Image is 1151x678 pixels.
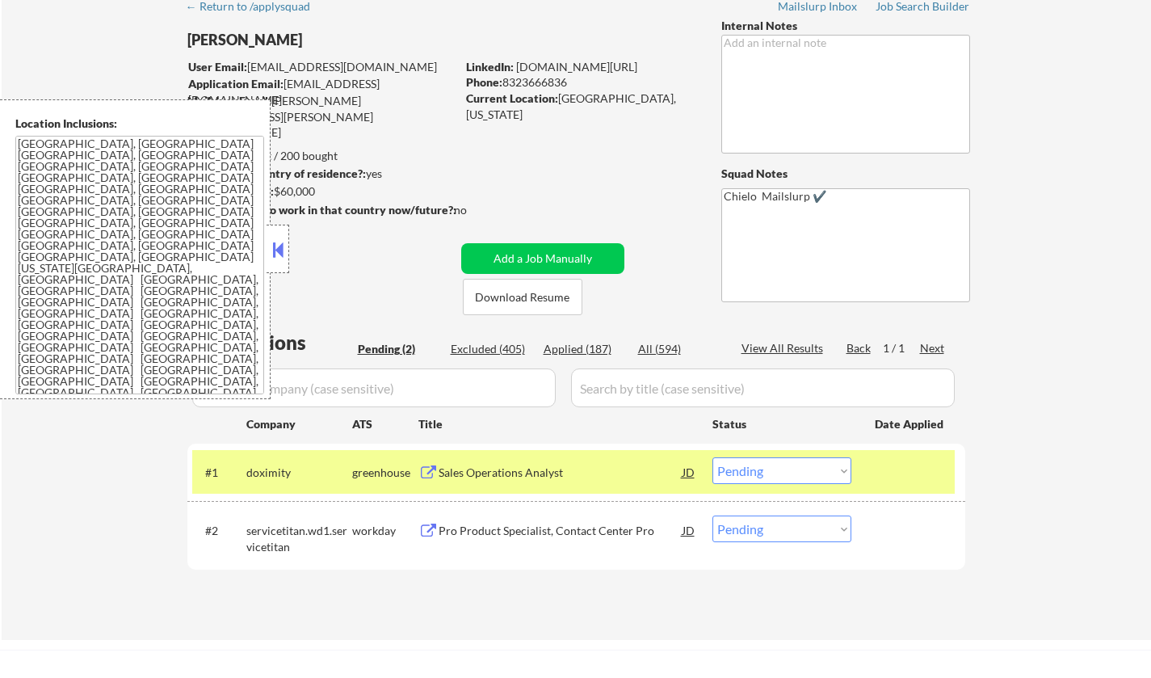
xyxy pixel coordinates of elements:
div: [PERSON_NAME][EMAIL_ADDRESS][PERSON_NAME][DOMAIN_NAME] [187,93,456,141]
strong: Will need Visa to work in that country now/future?: [187,203,456,217]
div: Company [246,416,352,432]
div: doximity [246,465,352,481]
div: Pending (2) [358,341,439,357]
input: Search by title (case sensitive) [571,368,955,407]
div: [PERSON_NAME] [187,30,519,50]
strong: User Email: [188,60,247,74]
div: greenhouse [352,465,418,481]
div: Squad Notes [721,166,970,182]
div: $60,000 [187,183,456,200]
div: Excluded (405) [451,341,531,357]
div: JD [681,457,697,486]
button: Add a Job Manually [461,243,624,274]
div: JD [681,516,697,545]
input: Search by company (case sensitive) [192,368,556,407]
div: Internal Notes [721,18,970,34]
div: 8323666836 [466,74,695,91]
div: Status [712,409,851,438]
div: #2 [205,523,233,539]
div: [EMAIL_ADDRESS][DOMAIN_NAME] [188,59,456,75]
div: workday [352,523,418,539]
div: Applied (187) [544,341,624,357]
a: [DOMAIN_NAME][URL] [516,60,637,74]
div: 1 / 1 [883,340,920,356]
div: ATS [352,416,418,432]
div: Pro Product Specialist, Contact Center Pro [439,523,683,539]
div: ← Return to /applysquad [186,1,326,12]
strong: Application Email: [188,77,284,91]
div: no [454,202,500,218]
div: servicetitan.wd1.servicetitan [246,523,352,554]
div: Title [418,416,697,432]
div: View All Results [741,340,828,356]
div: Back [846,340,872,356]
div: Mailslurp Inbox [778,1,859,12]
div: Date Applied [875,416,946,432]
div: #1 [205,465,233,481]
div: Sales Operations Analyst [439,465,683,481]
div: Job Search Builder [876,1,970,12]
div: Location Inclusions: [15,116,264,132]
div: [GEOGRAPHIC_DATA], [US_STATE] [466,91,695,122]
div: [EMAIL_ADDRESS][DOMAIN_NAME] [188,76,456,107]
strong: Phone: [466,75,502,89]
div: All (594) [638,341,719,357]
div: 187 sent / 200 bought [187,148,456,164]
button: Download Resume [463,279,582,315]
strong: LinkedIn: [466,60,514,74]
strong: Mailslurp Email: [187,94,271,107]
div: yes [187,166,451,182]
strong: Current Location: [466,91,558,105]
div: Next [920,340,946,356]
